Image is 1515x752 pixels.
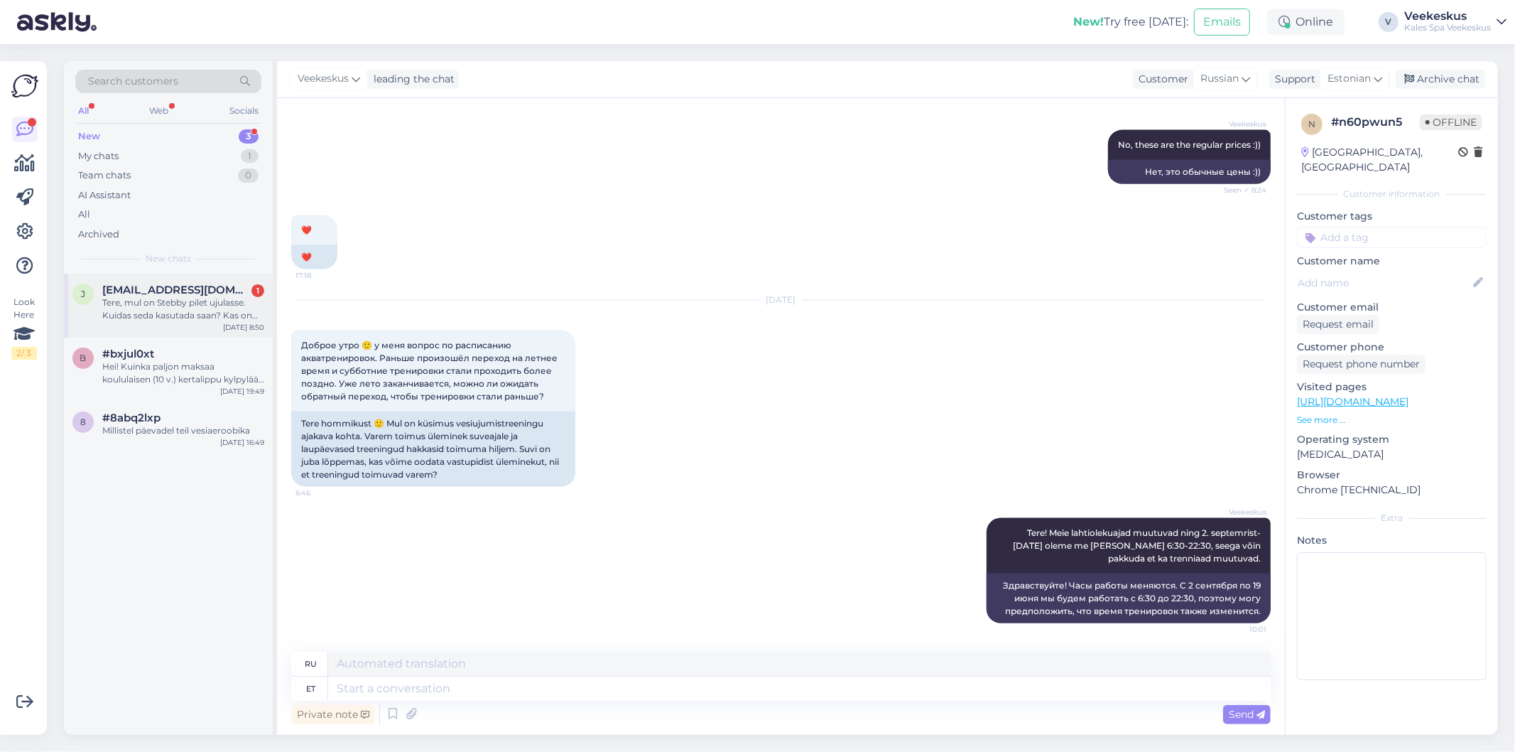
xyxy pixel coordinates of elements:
span: Send [1229,708,1265,721]
div: [DATE] 8:50 [223,322,264,333]
span: ❤️ [301,225,312,235]
div: 3 [239,129,259,144]
span: Offline [1420,114,1482,130]
a: VeekeskusKales Spa Veekeskus [1404,11,1506,33]
div: 1 [241,149,259,163]
span: Veekeskus [1213,507,1266,517]
p: Chrome [TECHNICAL_ID] [1297,483,1487,498]
input: Add a tag [1297,227,1487,248]
img: Askly Logo [11,72,38,100]
span: #8abq2lxp [102,412,161,424]
div: Kales Spa Veekeskus [1404,22,1491,33]
span: Доброе утро 🙂 у меня вопрос по расписанию акватренировок. Раньше произошёл переход на летнее врем... [301,340,560,402]
div: V [1379,12,1399,32]
p: Customer name [1297,254,1487,269]
button: Emails [1194,9,1250,36]
span: Seen ✓ 8:24 [1213,185,1266,195]
span: jensenherdis@gmail.com [102,284,250,296]
div: Extra [1297,512,1487,525]
div: [DATE] 19:49 [220,386,264,397]
p: Customer email [1297,300,1487,315]
span: Veekeskus [1213,119,1266,129]
div: [DATE] 16:49 [220,437,264,448]
p: Customer phone [1297,340,1487,355]
p: [MEDICAL_DATA] [1297,447,1487,462]
div: Private note [291,705,375,724]
div: Request email [1297,315,1379,334]
span: Veekeskus [298,71,349,87]
div: Team chats [78,168,131,183]
span: j [81,289,85,299]
span: 10:01 [1213,624,1266,635]
span: n [1308,119,1315,129]
div: Veekeskus [1404,11,1491,22]
span: New chats [146,252,191,265]
span: Russian [1200,71,1239,87]
div: [DATE] [291,294,1271,306]
div: [GEOGRAPHIC_DATA], [GEOGRAPHIC_DATA] [1301,145,1458,175]
div: 1 [251,284,264,297]
span: 8 [80,417,86,427]
div: New [78,129,100,144]
div: Archive chat [1396,70,1485,89]
div: Customer [1133,72,1188,87]
div: AI Assistant [78,188,131,203]
div: Tere, mul on Stebby pilet ujulasse. Kuidas seda kasutada saan? Kas on vaja broneering teha? Suur [102,296,264,322]
p: Notes [1297,533,1487,548]
div: All [75,102,92,120]
div: Нет, это обычные цены :)) [1108,160,1271,184]
input: Add name [1298,275,1470,291]
span: 6:46 [295,488,349,498]
div: Archived [78,227,119,242]
span: Estonian [1327,71,1371,87]
div: Online [1267,9,1345,35]
b: New! [1073,15,1104,28]
div: Support [1269,72,1315,87]
span: #bxjul0xt [102,348,154,360]
div: # n60pwun5 [1331,114,1420,131]
div: et [306,677,315,701]
p: Visited pages [1297,380,1487,394]
div: Customer information [1297,188,1487,200]
div: ❤️ [291,245,337,269]
div: Try free [DATE]: [1073,14,1188,31]
span: Tere! Meie lahtiolekuajad muutuvad ning 2. septemrist- [DATE] oleme me [PERSON_NAME] 6:30-22:30, ... [1013,527,1263,564]
span: b [80,353,87,363]
div: leading the chat [368,72,455,87]
p: See more ... [1297,414,1487,426]
div: Web [147,102,172,120]
p: Browser [1297,468,1487,483]
span: Search customers [88,74,178,89]
div: All [78,208,90,222]
div: ru [305,652,317,676]
span: No, these are the regular prices :)) [1118,139,1261,150]
div: Hei! Kuinka paljon maksaa koululaisen (10 v.) kertalippu kylpylään viikonloppuisin aamulla? [102,360,264,386]
a: [URL][DOMAIN_NAME] [1297,395,1408,408]
div: Millistel päevadel teil vesiaeroobika [102,424,264,437]
div: Tere hommikust 🙂 Mul on küsimus vesiujumistreeningu ajakava kohta. Varem toimus üleminek suveajal... [291,412,575,487]
div: My chats [78,149,119,163]
div: 2 / 3 [11,347,37,360]
div: Request phone number [1297,355,1426,374]
p: Operating system [1297,432,1487,447]
div: 0 [238,168,259,183]
div: Здравствуйте! Часы работы меняются. С 2 сентября по 19 июня мы будем работать с 6:30 до 22:30, по... [987,574,1271,623]
div: Socials [227,102,261,120]
div: Look Here [11,296,37,360]
p: Customer tags [1297,209,1487,224]
span: 17:18 [295,270,349,281]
